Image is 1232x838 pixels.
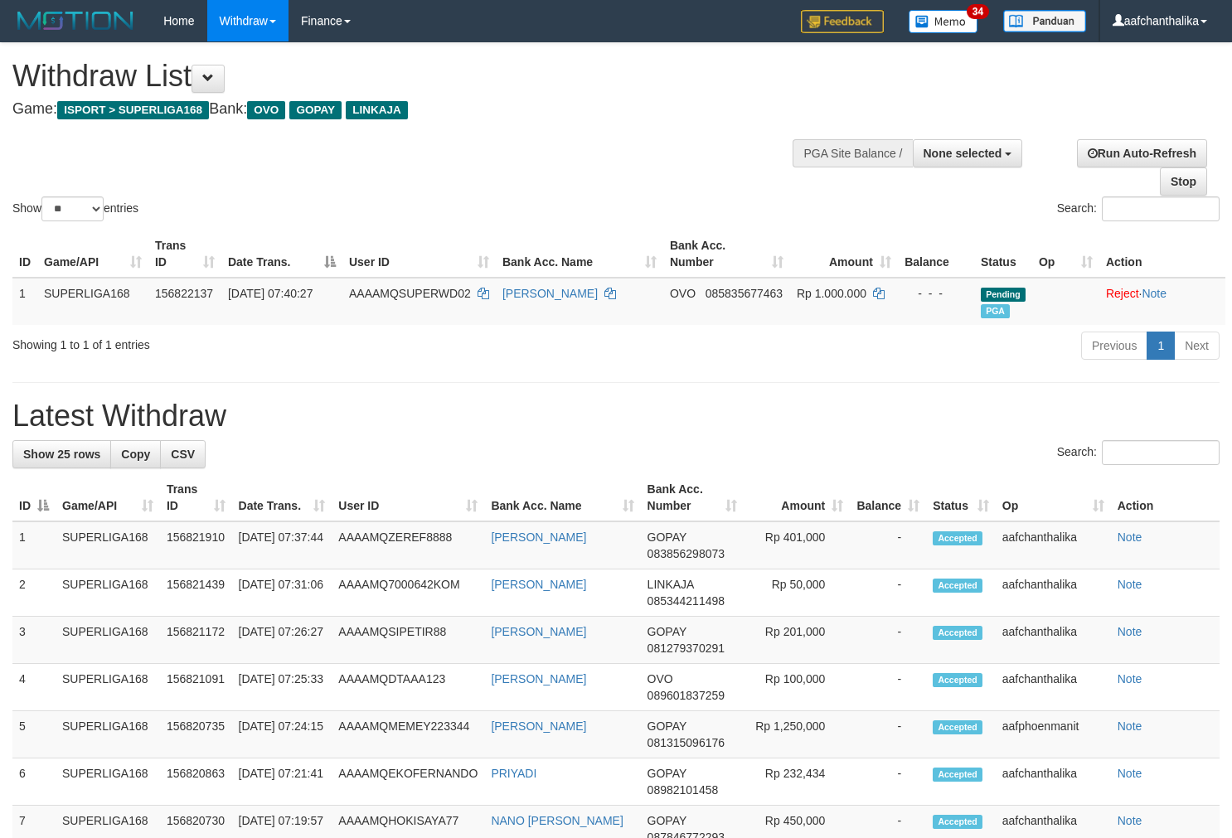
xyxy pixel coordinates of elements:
a: [PERSON_NAME] [491,578,586,591]
td: 2 [12,569,56,617]
th: Trans ID: activate to sort column ascending [160,474,232,521]
th: Amount: activate to sort column ascending [790,230,898,278]
a: Stop [1160,167,1207,196]
td: 156821172 [160,617,232,664]
span: LINKAJA [346,101,408,119]
a: Previous [1081,332,1147,360]
span: GOPAY [289,101,342,119]
td: 156821910 [160,521,232,569]
td: aafchanthalika [996,617,1111,664]
span: AAAAMQSUPERWD02 [349,287,471,300]
span: Rp 1.000.000 [797,287,866,300]
span: GOPAY [648,530,686,544]
td: 3 [12,617,56,664]
span: GOPAY [648,767,686,780]
th: Bank Acc. Number: activate to sort column ascending [663,230,790,278]
th: Game/API: activate to sort column ascending [37,230,148,278]
span: Accepted [933,768,982,782]
a: [PERSON_NAME] [491,625,586,638]
a: NANO [PERSON_NAME] [491,814,623,827]
button: None selected [913,139,1023,167]
td: SUPERLIGA168 [56,569,160,617]
th: Bank Acc. Name: activate to sort column ascending [496,230,663,278]
a: Copy [110,440,161,468]
td: Rp 401,000 [744,521,850,569]
div: PGA Site Balance / [793,139,912,167]
span: Copy 089601837259 to clipboard [648,689,725,702]
span: Copy 081279370291 to clipboard [648,642,725,655]
td: AAAAMQSIPETIR88 [332,617,484,664]
span: Accepted [933,720,982,734]
a: 1 [1147,332,1175,360]
span: 156822137 [155,287,213,300]
a: Note [1118,625,1142,638]
a: Next [1174,332,1220,360]
td: - [850,711,926,758]
th: ID [12,230,37,278]
td: 5 [12,711,56,758]
a: Run Auto-Refresh [1077,139,1207,167]
h1: Latest Withdraw [12,400,1220,433]
th: Op: activate to sort column ascending [1032,230,1099,278]
label: Show entries [12,196,138,221]
span: GOPAY [648,625,686,638]
span: Copy 085344211498 to clipboard [648,594,725,608]
th: Game/API: activate to sort column ascending [56,474,160,521]
span: LINKAJA [648,578,694,591]
span: Accepted [933,531,982,545]
span: Copy [121,448,150,461]
td: SUPERLIGA168 [56,521,160,569]
a: Note [1118,578,1142,591]
td: Rp 50,000 [744,569,850,617]
th: Balance [898,230,974,278]
td: aafchanthalika [996,758,1111,806]
a: PRIYADI [491,767,536,780]
td: [DATE] 07:25:33 [232,664,332,711]
input: Search: [1102,196,1220,221]
label: Search: [1057,196,1220,221]
td: SUPERLIGA168 [56,758,160,806]
td: [DATE] 07:37:44 [232,521,332,569]
td: SUPERLIGA168 [56,664,160,711]
span: Pending [981,288,1026,302]
a: Show 25 rows [12,440,111,468]
td: AAAAMQZEREF8888 [332,521,484,569]
td: 1 [12,278,37,325]
th: ID: activate to sort column descending [12,474,56,521]
td: Rp 1,250,000 [744,711,850,758]
span: Accepted [933,815,982,829]
a: Note [1118,719,1142,733]
td: - [850,664,926,711]
span: OVO [648,672,673,685]
td: · [1099,278,1225,325]
th: Status [974,230,1032,278]
td: AAAAMQEKOFERNANDO [332,758,484,806]
img: Button%20Memo.svg [909,10,978,33]
td: - [850,617,926,664]
th: Date Trans.: activate to sort column ascending [232,474,332,521]
td: aafchanthalika [996,664,1111,711]
img: panduan.png [1003,10,1086,32]
a: CSV [160,440,206,468]
span: GOPAY [648,719,686,733]
label: Search: [1057,440,1220,465]
div: - - - [905,285,968,302]
td: SUPERLIGA168 [56,617,160,664]
td: [DATE] 07:21:41 [232,758,332,806]
td: 1 [12,521,56,569]
td: 156820735 [160,711,232,758]
span: Show 25 rows [23,448,100,461]
td: [DATE] 07:24:15 [232,711,332,758]
div: Showing 1 to 1 of 1 entries [12,330,501,353]
span: OVO [247,101,285,119]
a: Note [1118,530,1142,544]
th: User ID: activate to sort column ascending [342,230,496,278]
td: 156821439 [160,569,232,617]
span: Accepted [933,579,982,593]
td: SUPERLIGA168 [37,278,148,325]
th: Balance: activate to sort column ascending [850,474,926,521]
td: AAAAMQ7000642KOM [332,569,484,617]
td: [DATE] 07:26:27 [232,617,332,664]
span: 34 [967,4,989,19]
a: [PERSON_NAME] [491,719,586,733]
